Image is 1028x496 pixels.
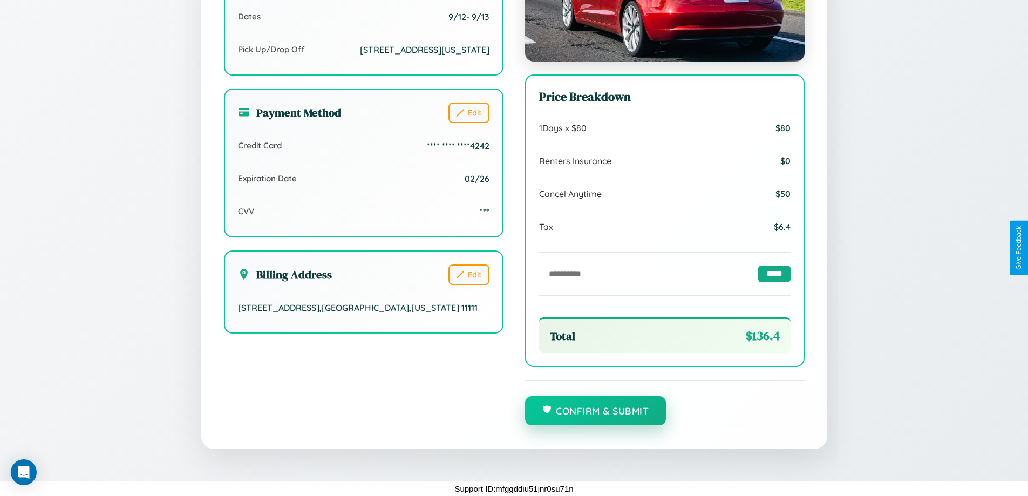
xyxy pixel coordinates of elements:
span: Expiration Date [238,173,297,184]
span: [STREET_ADDRESS][US_STATE] [360,44,489,55]
span: $ 80 [775,123,791,133]
span: $ 50 [775,188,791,199]
span: Pick Up/Drop Off [238,44,305,55]
span: Tax [539,221,553,232]
span: 02/26 [465,173,489,184]
span: 1 Days x $ 80 [539,123,587,133]
button: Edit [448,264,489,285]
span: Cancel Anytime [539,188,602,199]
span: $ 136.4 [746,328,780,344]
button: Confirm & Submit [525,396,666,425]
span: Dates [238,11,261,22]
span: [STREET_ADDRESS] , [GEOGRAPHIC_DATA] , [US_STATE] 11111 [238,302,478,313]
p: Support ID: mfggddiu51jnr0su71n [454,481,573,496]
div: Open Intercom Messenger [11,459,37,485]
button: Edit [448,103,489,123]
span: Total [550,328,575,344]
div: Give Feedback [1015,226,1023,270]
span: Credit Card [238,140,282,151]
h3: Payment Method [238,105,341,120]
span: 9 / 12 - 9 / 13 [448,11,489,22]
span: Renters Insurance [539,155,611,166]
span: $ 6.4 [774,221,791,232]
span: $ 0 [780,155,791,166]
h3: Price Breakdown [539,89,791,105]
span: CVV [238,206,254,216]
h3: Billing Address [238,267,332,282]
